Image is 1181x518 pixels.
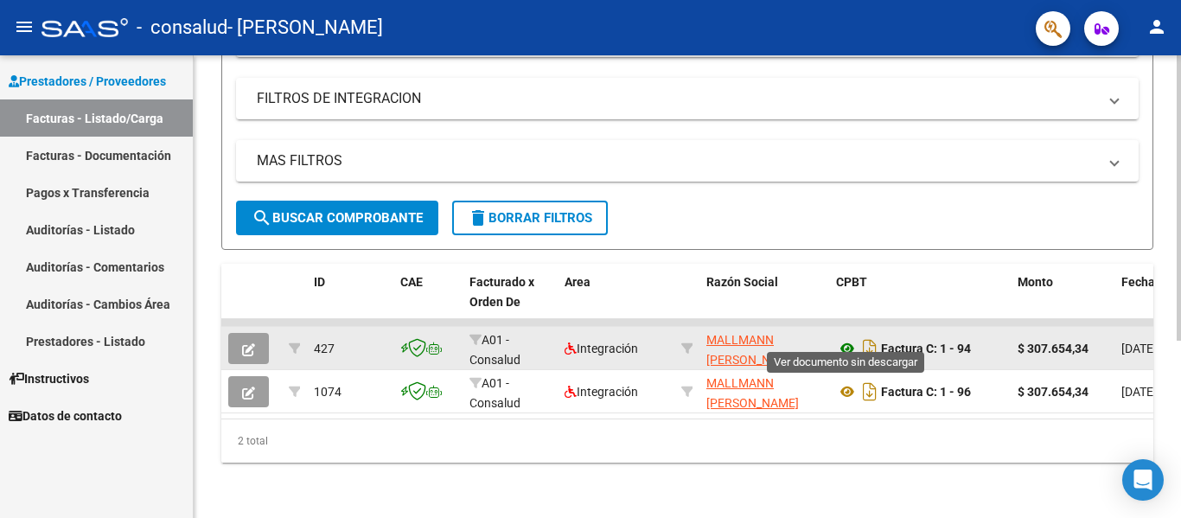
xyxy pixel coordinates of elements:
[469,333,520,367] span: A01 - Consalud
[1018,385,1088,399] strong: $ 307.654,34
[881,342,971,355] strong: Factura C: 1 - 94
[1121,385,1157,399] span: [DATE]
[829,264,1011,340] datatable-header-cell: CPBT
[1121,342,1157,355] span: [DATE]
[9,406,122,425] span: Datos de contacto
[468,210,592,226] span: Borrar Filtros
[706,275,778,289] span: Razón Social
[1018,275,1053,289] span: Monto
[307,264,393,340] datatable-header-cell: ID
[1018,342,1088,355] strong: $ 307.654,34
[9,369,89,388] span: Instructivos
[227,9,383,47] span: - [PERSON_NAME]
[236,201,438,235] button: Buscar Comprobante
[859,378,881,406] i: Descargar documento
[836,275,867,289] span: CPBT
[706,376,799,410] span: MALLMANN [PERSON_NAME]
[558,264,674,340] datatable-header-cell: Area
[706,374,822,410] div: 27401949378
[699,264,829,340] datatable-header-cell: Razón Social
[1146,16,1167,37] mat-icon: person
[1122,459,1164,501] div: Open Intercom Messenger
[565,385,638,399] span: Integración
[137,9,227,47] span: - consalud
[221,419,1153,463] div: 2 total
[469,275,534,309] span: Facturado x Orden De
[393,264,463,340] datatable-header-cell: CAE
[252,208,272,228] mat-icon: search
[257,89,1097,108] mat-panel-title: FILTROS DE INTEGRACION
[859,335,881,362] i: Descargar documento
[14,16,35,37] mat-icon: menu
[463,264,558,340] datatable-header-cell: Facturado x Orden De
[314,385,342,399] span: 1074
[314,342,335,355] span: 427
[468,208,488,228] mat-icon: delete
[252,210,423,226] span: Buscar Comprobante
[881,385,971,399] strong: Factura C: 1 - 96
[706,333,799,367] span: MALLMANN [PERSON_NAME]
[469,376,520,410] span: A01 - Consalud
[565,342,638,355] span: Integración
[1011,264,1114,340] datatable-header-cell: Monto
[565,275,590,289] span: Area
[314,275,325,289] span: ID
[257,151,1097,170] mat-panel-title: MAS FILTROS
[452,201,608,235] button: Borrar Filtros
[706,330,822,367] div: 27401949378
[9,72,166,91] span: Prestadores / Proveedores
[400,275,423,289] span: CAE
[236,140,1139,182] mat-expansion-panel-header: MAS FILTROS
[236,78,1139,119] mat-expansion-panel-header: FILTROS DE INTEGRACION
